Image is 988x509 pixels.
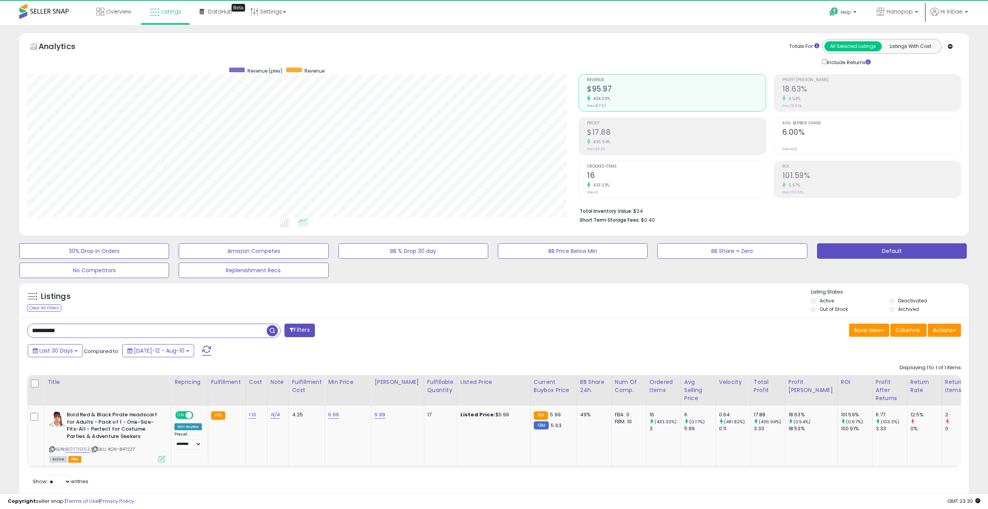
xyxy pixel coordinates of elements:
a: Help [823,1,864,25]
div: Profit After Returns [876,378,904,402]
span: 5.63 [551,422,562,429]
div: Profit [PERSON_NAME] [788,378,834,394]
div: BB Share 24h. [580,378,608,394]
label: Deactivated [898,297,927,304]
div: seller snap | | [8,498,134,505]
button: Listings With Cost [881,41,939,51]
small: 434.06% [590,96,611,102]
strong: Copyright [8,497,36,505]
div: Totals For [789,43,819,50]
span: Last 30 Days [39,347,73,355]
span: Profit [PERSON_NAME] [782,78,961,82]
div: Total Profit [754,378,782,394]
img: 41emTQBI8dL._SL40_.jpg [49,411,65,427]
a: N/A [271,411,280,419]
div: 17 [427,411,451,418]
h5: Analytics [39,41,90,54]
div: Cost [249,378,264,386]
button: 30% Drop in Orders [19,243,169,259]
small: 433.33% [590,182,610,188]
span: $0.40 [641,216,655,224]
a: Hi Inbae [930,8,968,25]
div: 2 [945,411,976,418]
div: 3 [650,425,681,432]
div: Listed Price [460,378,527,386]
h2: $95.97 [587,85,765,95]
b: Bold Red & Black Pirate Headscarf for Adults - Pack of 1 - One-Size-Fits-All - Perfect for Costum... [67,411,161,442]
span: Revenue (prev) [247,68,283,74]
h2: 6.00% [782,128,961,138]
span: 2025-09-12 23:30 GMT [947,497,980,505]
button: All Selected Listings [824,41,882,51]
a: 9.99 [374,411,385,419]
span: | SKU: ACN-847227 [91,446,135,452]
button: Last 30 Days [28,344,83,357]
a: Terms of Use [66,497,99,505]
small: (433.33%) [655,419,677,425]
span: Help [841,9,851,15]
small: 0.67% [786,182,800,188]
div: Include Returns [816,58,880,66]
div: 3.33 [876,425,907,432]
small: (481.82%) [724,419,745,425]
label: Active [820,297,834,304]
button: Columns [890,324,927,337]
span: FBA [68,456,81,463]
div: 17.88 [754,411,785,418]
div: 49% [580,411,606,418]
div: Current Buybox Price [534,378,574,394]
div: [PERSON_NAME] [374,378,420,386]
div: 100.91% [841,425,872,432]
small: Prev: $3.33 [587,147,605,151]
button: Amazon Competes [179,243,328,259]
div: FBM: 10 [615,418,640,425]
p: Listing States: [811,288,969,296]
small: Prev: N/A [782,147,797,151]
div: 6.77 [876,411,907,418]
h2: $17.88 [587,128,765,138]
span: Hi Inbae [941,8,963,15]
small: (0.17%) [689,419,705,425]
span: OFF [192,412,205,419]
button: [DATE]-12 - Aug-10 [122,344,194,357]
div: Repricing [174,378,205,386]
span: Ordered Items [587,165,765,169]
small: (103.3%) [881,419,899,425]
div: 16 [650,411,681,418]
span: ROI [782,165,961,169]
span: Overview [106,8,131,15]
span: ON [176,412,186,419]
small: FBM [534,421,549,429]
button: No Competitors [19,263,169,278]
a: 6.99 [328,411,339,419]
small: (0.67%) [846,419,863,425]
div: ASIN: [49,411,165,461]
div: FBA: 0 [615,411,640,418]
li: $24 [580,206,955,215]
span: Listings [161,8,181,15]
h5: Listings [41,291,71,302]
span: DataHub [208,8,232,15]
div: 18.53% [788,425,837,432]
div: 0 [945,425,976,432]
small: FBA [211,411,225,420]
small: Prev: 100.91% [782,190,804,195]
button: Actions [928,324,961,337]
span: Revenue [305,68,325,74]
small: 436.94% [590,139,611,145]
small: Prev: 3 [587,190,598,195]
div: Avg Selling Price [684,378,712,402]
div: 0.64 [719,411,750,418]
b: Total Inventory Value: [580,208,632,214]
div: 0% [910,425,942,432]
div: Min Price [328,378,368,386]
span: Show: entries [33,478,88,485]
button: Save View [849,324,889,337]
button: BB Price Below Min [498,243,648,259]
i: Get Help [829,7,839,17]
button: Filters [284,324,315,337]
div: ROI [841,378,869,386]
small: FBA [534,411,548,420]
a: 1.10 [249,411,257,419]
div: 0.11 [719,425,750,432]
